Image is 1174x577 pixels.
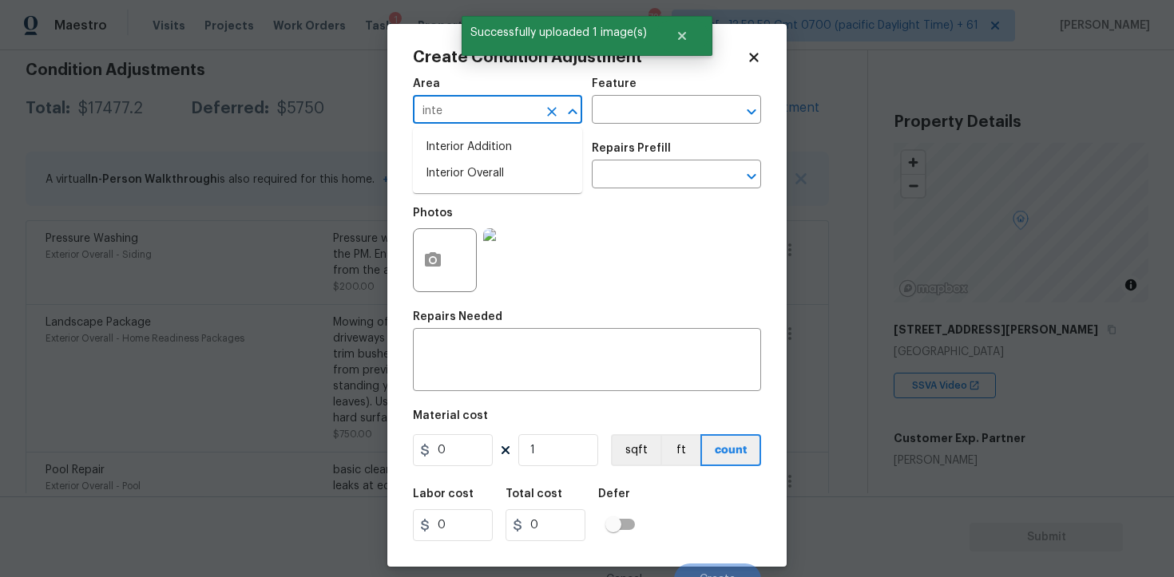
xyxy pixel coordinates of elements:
[462,16,656,49] span: Successfully uploaded 1 image(s)
[561,101,584,123] button: Close
[592,78,637,89] h5: Feature
[611,434,660,466] button: sqft
[740,165,763,188] button: Open
[413,488,474,500] h5: Labor cost
[660,434,700,466] button: ft
[413,49,747,65] h2: Create Condition Adjustment
[598,488,630,500] h5: Defer
[413,207,453,219] h5: Photos
[506,488,562,500] h5: Total cost
[413,78,440,89] h5: Area
[413,134,582,160] li: Interior Addition
[413,410,488,421] h5: Material cost
[740,101,763,123] button: Open
[700,434,761,466] button: count
[413,311,502,322] h5: Repairs Needed
[592,143,671,154] h5: Repairs Prefill
[541,101,563,123] button: Clear
[413,160,582,187] li: Interior Overall
[656,20,708,52] button: Close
